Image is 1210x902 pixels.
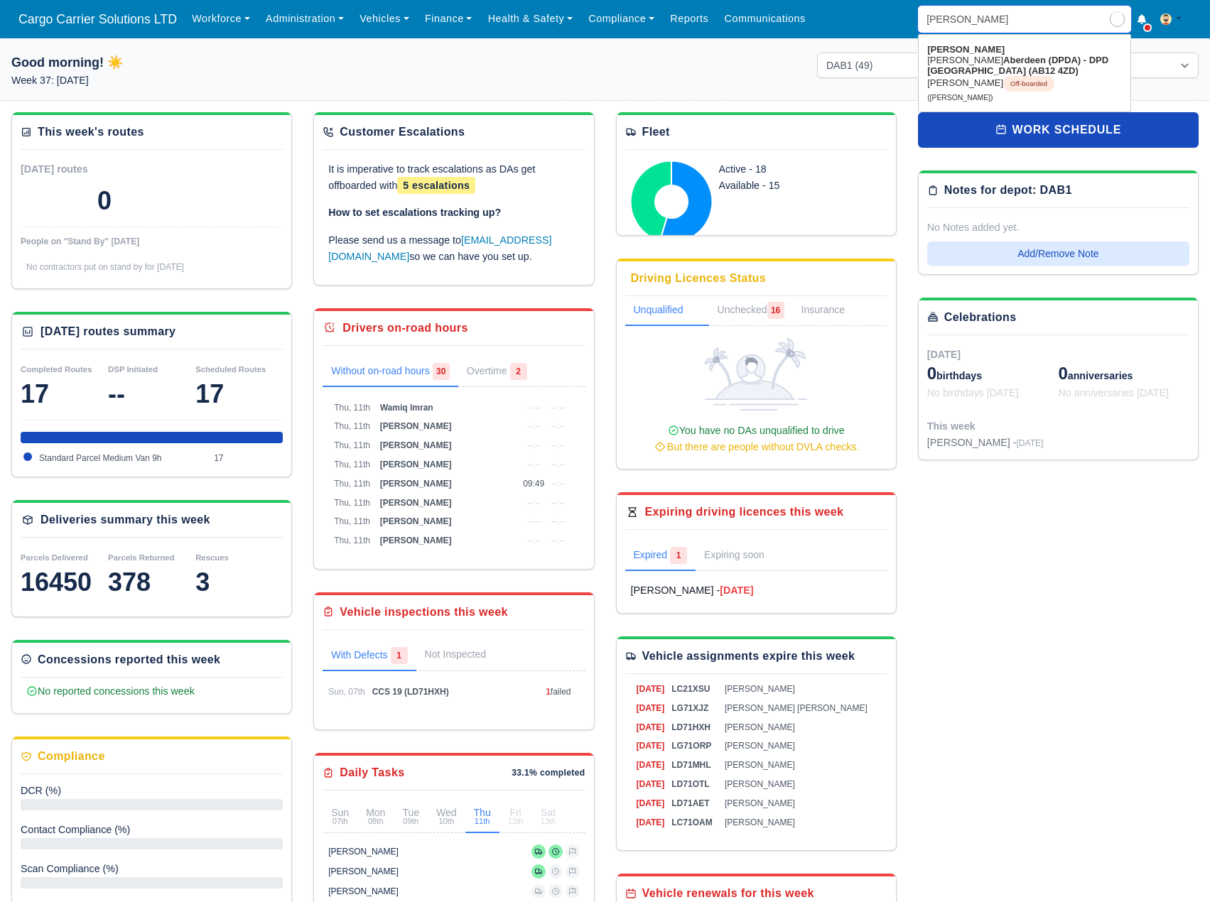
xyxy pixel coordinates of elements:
button: Add/Remove Note [927,241,1189,266]
td: failed [542,683,585,702]
a: Workforce [184,5,258,33]
a: Finance [417,5,480,33]
span: [PERSON_NAME] [380,460,452,469]
span: --:-- [551,498,565,508]
div: Expiring driving licences this week [645,504,844,521]
div: Sun [331,808,349,825]
small: 08th [366,817,385,825]
span: [PERSON_NAME] [380,498,452,508]
span: 0 [1058,364,1067,383]
div: Notes for depot: DAB1 [944,182,1072,199]
small: DSP Initiated [108,365,158,374]
span: No contractors put on stand by for [DATE] [26,262,184,272]
span: 09:49 [523,479,544,489]
span: --:-- [526,403,540,413]
div: [PERSON_NAME] - [927,435,1044,451]
small: 07th [331,817,349,825]
span: [PERSON_NAME] [725,741,795,751]
a: Expired [625,541,696,571]
a: [PERSON_NAME] -[DATE] [631,582,882,599]
small: 13th [540,817,556,825]
div: Fleet [642,124,670,141]
div: 33.1% completed [512,767,585,778]
p: Please send us a message to so we can have you set up. [328,232,579,265]
div: Customer Escalations [340,124,465,141]
div: Delivery Completion Rate [21,861,283,877]
div: Driving Licences Status [631,270,767,287]
div: -- [108,380,195,408]
div: Available - 15 [719,178,850,194]
strong: [PERSON_NAME] [927,44,1005,55]
div: Delivery Completion Rate [21,822,283,838]
div: [DATE] routes [21,161,152,178]
span: This week [927,420,976,432]
span: [PERSON_NAME] [725,722,795,732]
span: --:-- [526,421,540,431]
a: Expiring soon [696,541,793,571]
span: [DATE] [927,349,961,360]
span: No anniversaries [DATE] [1058,387,1169,398]
div: Vehicle assignments expire this week [642,648,855,665]
div: 16450 [21,568,108,597]
small: Rescues [195,553,229,562]
a: Reports [662,5,716,33]
span: [PERSON_NAME] [380,516,452,526]
div: Delivery Completion Rate [21,783,283,799]
div: Standard Parcel Medium Van 9h [21,432,283,443]
span: LG71XJZ [671,703,708,713]
span: Cargo Carrier Solutions LTD [11,5,184,33]
span: --:-- [551,536,565,545]
span: [PERSON_NAME] [725,798,795,808]
span: [DATE] [637,817,665,827]
small: ([PERSON_NAME]) [927,94,993,102]
span: --:-- [551,421,565,431]
span: [DATE] [637,684,665,694]
span: [PERSON_NAME] [725,760,795,770]
span: --:-- [526,516,540,526]
a: Vehicles [352,5,417,33]
span: --:-- [526,460,540,469]
span: LG71ORP [671,741,711,751]
span: 1 [546,687,551,697]
span: [DATE] [637,779,665,789]
div: Sat [540,808,556,825]
span: [PERSON_NAME] [725,779,795,789]
span: CCS 19 (LD71HXH) [372,687,449,697]
span: Thu, 11th [334,421,370,431]
span: [DATE] [637,703,665,713]
a: Communications [716,5,814,33]
span: [PERSON_NAME] [PERSON_NAME] [725,703,868,713]
span: [PERSON_NAME] [380,479,452,489]
span: Thu, 11th [334,536,370,545]
small: 09th [402,817,419,825]
a: Health & Safety [480,5,581,33]
div: 17 [195,380,283,408]
span: Standard Parcel Medium Van 9h [39,453,162,463]
span: Thu, 11th [334,440,370,450]
small: 10th [436,817,457,825]
span: Sun, 07th [328,687,364,697]
span: LD71OTL [671,779,709,789]
span: 1 [670,547,687,564]
div: But there are people without DVLA checks. [631,439,882,455]
iframe: Chat Widget [954,737,1210,902]
span: Off-boarded [1003,76,1054,92]
a: Unchecked [709,296,793,326]
span: 1 [391,647,408,664]
small: Scheduled Routes [195,365,266,374]
h1: Good morning! ☀️ [11,53,393,72]
span: Thu, 11th [334,498,370,508]
div: Fri [508,808,524,825]
span: --:-- [526,536,540,545]
a: Not Inspected [416,641,495,668]
span: [PERSON_NAME] [725,684,795,694]
span: Thu, 11th [334,460,370,469]
span: 5 escalations [397,177,475,194]
span: [PERSON_NAME] [380,440,452,450]
a: Overtime [458,357,536,387]
div: birthdays [927,362,1059,385]
div: Thu [474,808,491,825]
span: LC71OAM [671,817,712,827]
span: LD71AET [671,798,709,808]
a: Insurance [793,296,870,326]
